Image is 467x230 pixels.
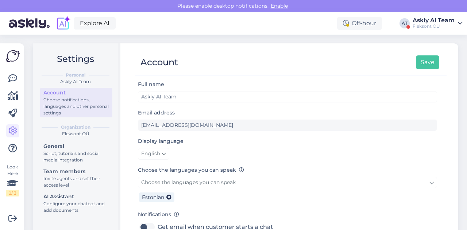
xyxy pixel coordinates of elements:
[413,23,455,29] div: Fleksont OÜ
[138,211,179,218] label: Notifications
[138,81,164,88] label: Full name
[43,168,109,175] div: Team members
[40,88,112,117] a: AccountChoose notifications, languages and other personal settings
[40,192,112,215] a: AI AssistantConfigure your chatbot and add documents
[6,164,19,196] div: Look Here
[141,150,160,158] span: English
[6,190,19,196] div: 2 / 3
[416,55,439,69] button: Save
[66,72,86,78] b: Personal
[55,16,71,31] img: explore-ai
[40,167,112,190] a: Team membersInvite agents and set their access level
[413,17,463,29] a: Askly AI TeamFleksont OÜ
[39,130,112,137] div: Fleksont OÜ
[43,175,109,188] div: Invite agents and set their access level
[140,55,178,69] div: Account
[74,17,116,30] a: Explore AI
[138,91,437,102] input: Enter name
[43,200,109,214] div: Configure your chatbot and add documents
[400,18,410,28] div: AT
[43,97,109,116] div: Choose notifications, languages and other personal settings
[141,179,236,186] span: Choose the languages you can speak
[269,3,290,9] span: Enable
[40,141,112,164] a: GeneralScript, tutorials and social media integration
[6,49,20,63] img: Askly Logo
[138,137,184,145] label: Display language
[39,52,112,66] h2: Settings
[43,143,109,150] div: General
[43,193,109,200] div: AI Assistant
[337,17,382,30] div: Off-hour
[413,17,455,23] div: Askly AI Team
[43,89,109,97] div: Account
[138,148,169,160] a: English
[138,177,437,188] a: Choose the languages you can speak
[138,120,437,131] input: Enter email
[43,150,109,163] div: Script, tutorials and social media integration
[138,166,244,174] label: Choose the languages you can speak
[61,124,90,130] b: Organization
[142,194,164,200] span: Estonian
[39,78,112,85] div: Askly AI Team
[138,109,175,117] label: Email address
